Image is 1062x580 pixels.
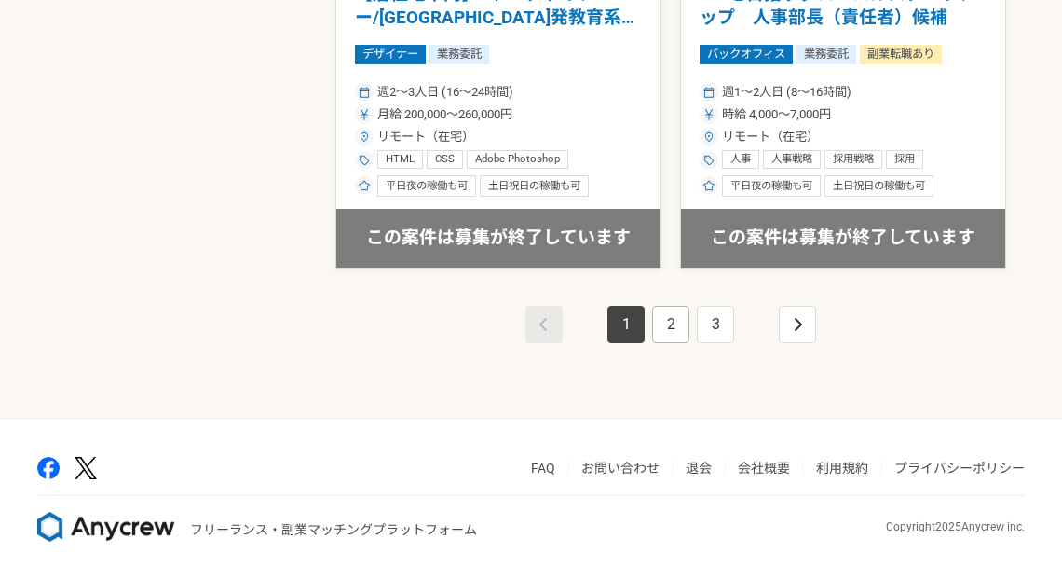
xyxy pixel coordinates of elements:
span: リモート（在宅） [377,128,474,146]
img: ico_star-c4f7eedc.svg [359,180,370,191]
p: フリーランス・副業マッチングプラットフォーム [190,520,477,540]
span: HTML [386,152,415,166]
a: 利用規約 [816,461,868,476]
img: x-391a3a86.png [75,457,97,480]
img: ico_calendar-4541a85f.svg [359,87,370,98]
span: 人事戦略 [771,152,812,166]
span: Adobe Photoshop [475,152,560,166]
span: 採用 [894,152,915,166]
img: ico_currency_yen-76ea2c4c.svg [703,109,715,120]
img: ico_calendar-4541a85f.svg [703,87,715,98]
a: Page 2 [652,306,689,343]
span: 採用戦略 [833,152,874,166]
span: 時給 4,000〜7,000円 [722,105,831,124]
p: Copyright 2025 Anycrew inc. [886,518,1025,535]
span: 業務委託 [429,45,489,64]
img: ico_location_pin-352ac629.svg [359,131,370,143]
a: 退会 [686,461,712,476]
a: Page 3 [697,306,734,343]
img: ico_tag-f97210f0.svg [359,155,370,166]
nav: pagination [522,306,820,343]
a: プライバシーポリシー [894,461,1025,476]
span: CSS [435,152,455,166]
div: この案件は募集が終了しています [336,209,660,267]
span: 週1〜2人日 (8〜16時間) [722,83,851,102]
span: リモート（在宅） [722,128,819,146]
a: This is the first page [525,306,563,343]
a: FAQ [531,461,555,476]
div: この案件は募集が終了しています [681,209,1005,267]
span: 月給 200,000〜260,000円 [377,105,512,124]
span: 人事 [730,152,751,166]
div: 平日夜の稼働も可 [722,175,821,197]
span: 週2〜3人日 (16〜24時間) [377,83,513,102]
span: バックオフィス [700,45,793,64]
img: 8DqYSo04kwAAAAASUVORK5CYII= [37,512,175,542]
a: お問い合わせ [581,461,660,476]
img: ico_currency_yen-76ea2c4c.svg [359,109,370,120]
a: 会社概要 [738,461,790,476]
span: デザイナー [355,45,426,64]
div: 土日祝日の稼働も可 [480,175,589,197]
img: ico_tag-f97210f0.svg [703,155,715,166]
a: Page 1 [607,306,645,343]
span: 業務委託 [796,45,856,64]
img: ico_star-c4f7eedc.svg [703,180,715,191]
img: ico_location_pin-352ac629.svg [703,131,715,143]
div: 平日夜の稼働も可 [377,175,476,197]
img: facebook-2adfd474.png [37,457,60,479]
div: 土日祝日の稼働も可 [824,175,933,197]
span: 副業転職あり [860,45,942,64]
